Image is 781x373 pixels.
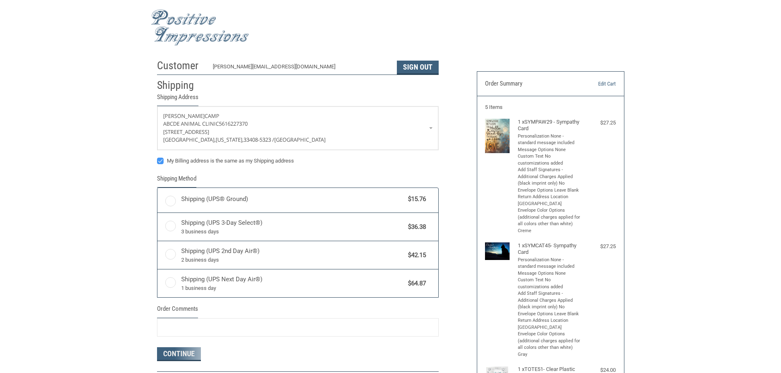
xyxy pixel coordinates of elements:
[518,133,581,147] li: Personalization None - standard message included
[518,270,581,277] li: Message Options None
[518,331,581,358] li: Envelope Color Options (additional charges applied for all colors other than white) Gray
[181,218,404,235] span: Shipping (UPS 3-Day Select®)
[274,136,326,143] span: [GEOGRAPHIC_DATA]
[518,311,581,318] li: Envelope Options Leave Blank
[518,290,581,311] li: Add Staff Signatures - Additional Charges Applied (black imprint only) No
[157,174,196,188] legend: Shipping Method
[518,257,581,270] li: Personalization None - standard message included
[518,167,581,187] li: Add Staff Signatures - Additional Charges Applied (black imprint only) No
[181,284,404,292] span: 1 business day
[583,119,616,127] div: $27.25
[157,79,205,92] h2: Shipping
[181,256,404,264] span: 2 business days
[157,158,439,164] label: My Billing address is the same as my Shipping address
[518,317,581,331] li: Return Address Location [GEOGRAPHIC_DATA]
[404,194,426,204] span: $15.76
[163,128,209,136] span: [STREET_ADDRESS]
[518,153,581,167] li: Custom Text No customizations added
[205,112,219,120] span: CAMP
[404,251,426,260] span: $42.15
[404,222,426,232] span: $36.38
[518,119,581,132] h4: 1 x SYMPAW29 - Sympathy Card
[404,279,426,288] span: $64.87
[244,136,274,143] span: 33408-5323 /
[518,207,581,234] li: Envelope Color Options (additional charges applied for all colors other than white) Creme
[213,63,389,75] div: [PERSON_NAME][EMAIL_ADDRESS][DOMAIN_NAME]
[163,136,216,143] span: [GEOGRAPHIC_DATA],
[157,93,198,106] legend: Shipping Address
[181,228,404,236] span: 3 business days
[163,120,219,127] span: ABCDE ANIMAL CLINIC
[518,242,581,256] h4: 1 x SYMCAT45- Sympathy Card
[157,59,205,72] h2: Customer
[485,104,616,111] h3: 5 Items
[397,61,439,75] button: Sign Out
[518,277,581,290] li: Custom Text No customizations added
[485,80,574,88] h3: Order Summary
[574,80,616,88] a: Edit Cart
[151,9,249,46] img: Positive Impressions
[157,347,201,361] button: Continue
[181,194,404,204] span: Shipping (UPS® Ground)
[518,194,581,207] li: Return Address Location [GEOGRAPHIC_DATA]
[518,187,581,194] li: Envelope Options Leave Blank
[181,246,404,264] span: Shipping (UPS 2nd Day Air®)
[216,136,244,143] span: [US_STATE],
[163,112,205,120] span: [PERSON_NAME]
[157,304,198,318] legend: Order Comments
[219,120,248,127] span: 5616227370
[583,242,616,251] div: $27.25
[181,275,404,292] span: Shipping (UPS Next Day Air®)
[157,106,438,150] a: Enter or select a different address
[518,147,581,154] li: Message Options None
